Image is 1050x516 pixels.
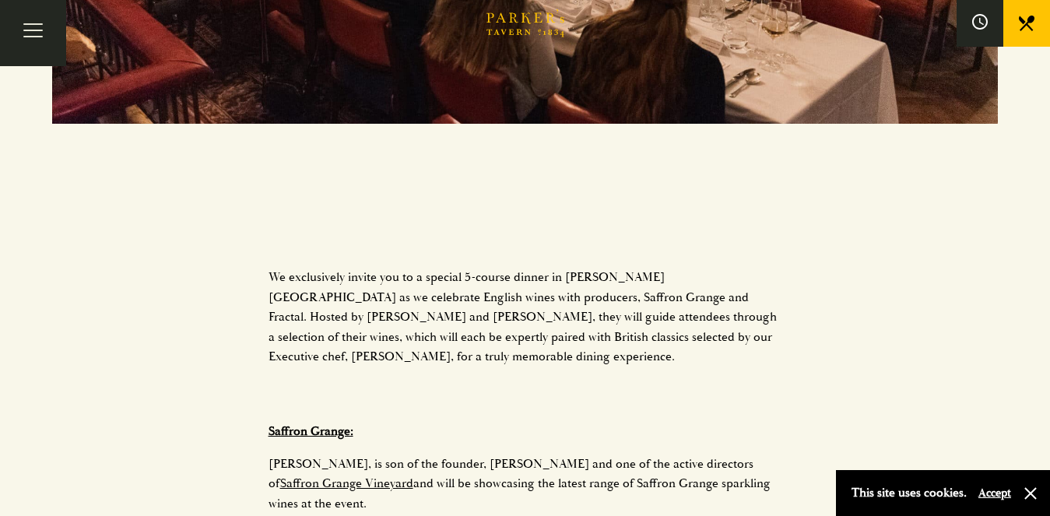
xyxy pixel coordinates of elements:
[1023,486,1038,501] button: Close and accept
[269,268,782,367] p: We exclusively invite you to a special 5-course dinner in [PERSON_NAME][GEOGRAPHIC_DATA] as we ce...
[280,476,413,491] a: Saffron Grange Vineyard
[269,423,353,439] span: Saffron Grange:
[269,455,782,514] p: [PERSON_NAME], is son of the founder, [PERSON_NAME] and one of the active directors of and will b...
[978,486,1011,500] button: Accept
[852,482,967,504] p: This site uses cookies.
